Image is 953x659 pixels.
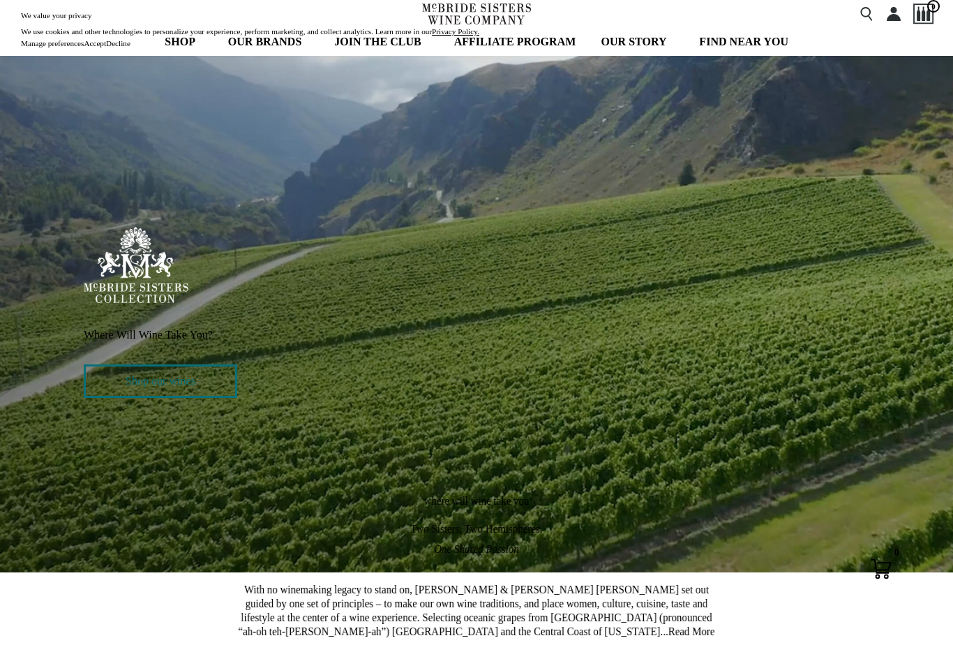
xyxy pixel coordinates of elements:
[454,543,483,555] span: Shared
[699,34,788,50] span: FIND NEAR YOU
[434,543,451,555] span: One
[432,523,463,535] span: Sisters,
[410,523,428,535] span: Two
[888,545,906,562] div: 0
[117,329,136,341] span: Will
[232,583,720,639] p: With no winemaking legacy to stand on, [PERSON_NAME] & [PERSON_NAME] [PERSON_NAME] set out guided...
[465,523,483,535] span: Two
[334,34,421,50] span: JOIN THE CLUB
[219,28,319,56] a: OUR BRANDS
[190,329,213,341] span: You?
[156,28,212,56] a: SHOP
[84,329,114,341] span: Where
[486,543,518,555] span: Passion
[668,625,715,637] a: Read More
[486,523,543,535] span: Hemispheres,
[165,329,187,341] span: Take
[165,34,195,50] span: SHOP
[84,364,237,398] a: Shop our wines
[101,369,220,393] span: Shop our wines
[19,7,69,21] button: Mobile Menu Trigger
[592,28,683,56] a: OUR STORY
[228,34,302,50] span: OUR BRANDS
[454,34,576,50] span: AFFILIATE PROGRAM
[690,28,797,56] a: FIND NEAR YOU
[325,28,437,56] a: JOIN THE CLUB
[445,28,585,56] a: AFFILIATE PROGRAM
[139,329,163,341] span: Wine
[43,496,910,507] h6: where will wine take you
[601,34,666,50] span: OUR STORY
